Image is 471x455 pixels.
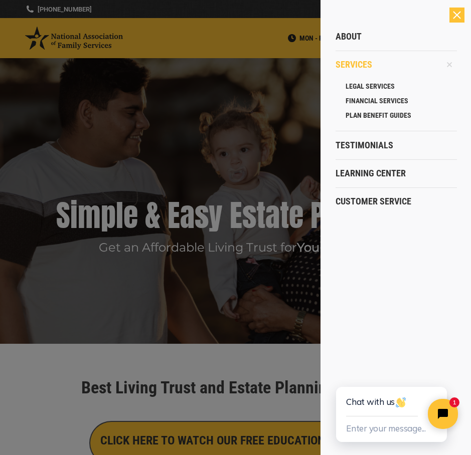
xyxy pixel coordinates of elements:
a: Customer Service [336,187,457,215]
span: Testimonials [336,140,393,151]
a: PLAN BENEFIT GUIDES [346,108,457,123]
iframe: Tidio Chat [313,355,471,455]
span: Learning Center [336,168,406,179]
span: About [336,31,362,42]
a: Testimonials [336,131,457,159]
a: Learning Center [336,159,457,187]
div: Close [449,8,464,23]
a: FINANCIAL SERVICES [346,94,457,108]
span: LEGAL SERVICES [346,82,395,91]
span: Customer Service [336,196,411,207]
span: Services [336,59,372,70]
a: About [336,23,457,51]
a: LEGAL SERVICES [346,79,457,93]
span: PLAN BENEFIT GUIDES [346,111,411,120]
span: FINANCIAL SERVICES [346,96,408,105]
